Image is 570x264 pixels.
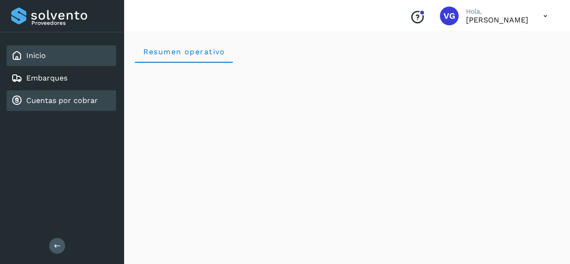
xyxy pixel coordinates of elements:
a: Embarques [26,73,67,82]
span: Resumen operativo [142,47,225,56]
p: Hola, [466,7,528,15]
div: Inicio [7,45,116,66]
p: Proveedores [31,20,112,26]
a: Inicio [26,51,46,60]
div: Embarques [7,68,116,88]
p: VIRIDIANA GONZALEZ MENDOZA [466,15,528,24]
div: Cuentas por cobrar [7,90,116,111]
a: Cuentas por cobrar [26,96,98,105]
